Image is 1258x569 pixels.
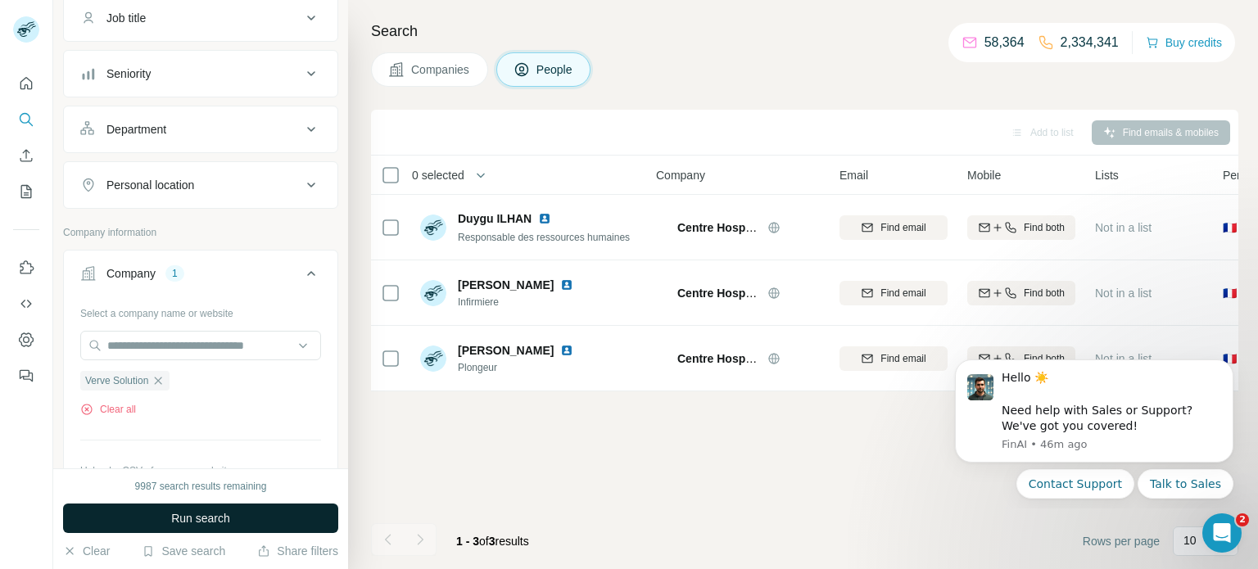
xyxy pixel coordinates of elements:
[456,535,479,548] span: 1 - 3
[1061,33,1119,52] p: 2,334,341
[458,342,554,359] span: [PERSON_NAME]
[371,20,1238,43] h4: Search
[85,373,148,388] span: Verve Solution
[560,344,573,357] img: LinkedIn logo
[967,167,1001,183] span: Mobile
[1146,31,1222,54] button: Buy credits
[677,287,876,300] span: Centre Hospitalier [PERSON_NAME]
[64,54,337,93] button: Seniority
[880,220,925,235] span: Find email
[930,345,1258,508] iframe: Intercom notifications message
[80,402,136,417] button: Clear all
[967,281,1075,305] button: Find both
[984,33,1025,52] p: 58,364
[80,300,321,321] div: Select a company name or website
[536,61,574,78] span: People
[479,535,489,548] span: of
[420,280,446,306] img: Avatar
[656,221,669,233] img: Logo of Centre Hospitalier Paul Nappez
[489,535,496,548] span: 3
[1095,221,1152,234] span: Not in a list
[839,167,868,183] span: Email
[1024,220,1065,235] span: Find both
[106,265,156,282] div: Company
[13,141,39,170] button: Enrich CSV
[142,543,225,559] button: Save search
[411,61,471,78] span: Companies
[458,360,580,375] span: Plongeur
[13,361,39,391] button: Feedback
[458,295,580,309] span: Infirmiere
[677,221,876,234] span: Centre Hospitalier [PERSON_NAME]
[13,325,39,354] button: Dashboard
[839,281,948,305] button: Find email
[1202,513,1242,553] iframe: Intercom live chat
[880,351,925,366] span: Find email
[1236,513,1249,526] span: 2
[458,277,554,293] span: [PERSON_NAME]
[420,215,446,241] img: Avatar
[13,105,39,134] button: Search
[13,289,39,318] button: Use Surfe API
[106,65,151,82] div: Seniority
[1083,533,1160,549] span: Rows per page
[1223,285,1237,301] span: 🇫🇷
[165,266,184,281] div: 1
[13,69,39,98] button: Quick start
[106,177,194,193] div: Personal location
[106,10,146,26] div: Job title
[538,212,551,225] img: LinkedIn logo
[967,215,1075,240] button: Find both
[64,110,337,149] button: Department
[880,286,925,300] span: Find email
[458,210,532,227] span: Duygu ILHAN
[80,463,321,478] p: Upload a CSV of company websites.
[1223,219,1237,236] span: 🇫🇷
[1183,532,1197,549] p: 10
[257,543,338,559] button: Share filters
[420,345,446,372] img: Avatar
[839,346,948,371] button: Find email
[13,253,39,282] button: Use Surfe on LinkedIn
[656,352,669,364] img: Logo of Centre Hospitalier Paul Nappez
[456,535,529,548] span: results
[656,287,669,298] img: Logo of Centre Hospitalier Paul Nappez
[64,254,337,300] button: Company1
[64,165,337,205] button: Personal location
[677,352,876,365] span: Centre Hospitalier [PERSON_NAME]
[63,225,338,240] p: Company information
[63,504,338,533] button: Run search
[1095,167,1119,183] span: Lists
[106,121,166,138] div: Department
[839,215,948,240] button: Find email
[13,177,39,206] button: My lists
[1095,287,1152,300] span: Not in a list
[63,543,110,559] button: Clear
[412,167,464,183] span: 0 selected
[171,510,230,526] span: Run search
[560,278,573,291] img: LinkedIn logo
[656,167,705,183] span: Company
[1024,286,1065,300] span: Find both
[458,232,630,243] span: Responsable des ressources humaines
[135,479,267,494] div: 9987 search results remaining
